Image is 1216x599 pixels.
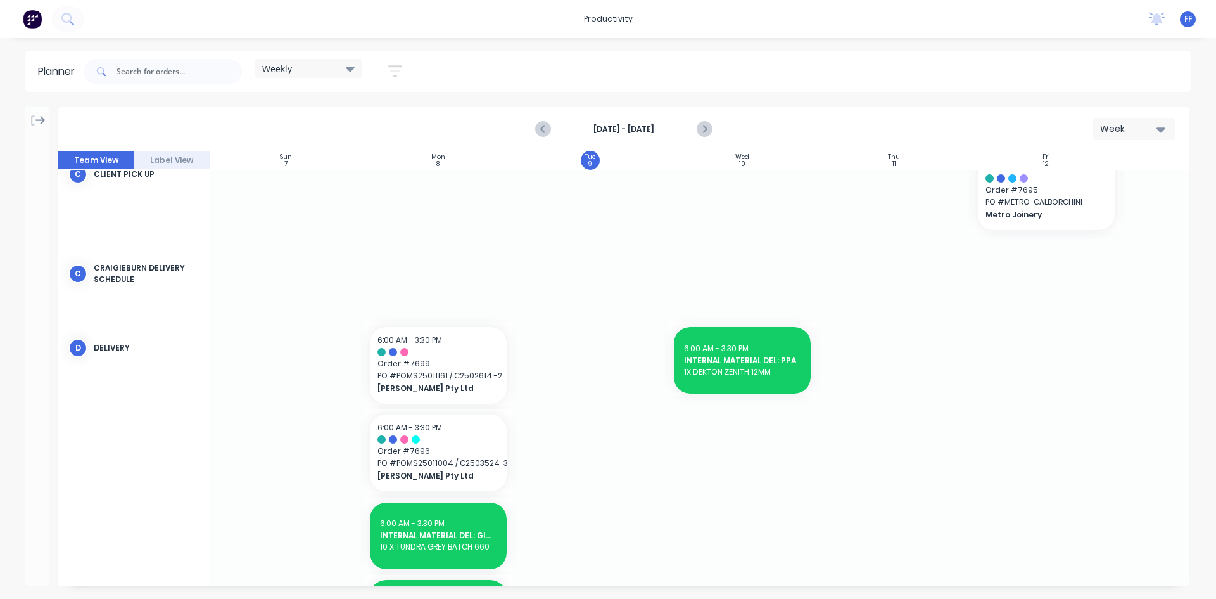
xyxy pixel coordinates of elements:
span: PO # POMS25011004 / C2503524-3 [377,458,499,469]
span: 6:00 AM - 3:30 PM [377,422,442,433]
img: Factory [23,10,42,29]
div: 11 [892,161,896,167]
span: 6:00 AM - 3:30 PM [380,518,445,529]
div: productivity [578,10,639,29]
div: Wed [735,153,749,161]
input: Search for orders... [117,59,242,84]
div: C [68,264,87,283]
div: Thu [888,153,900,161]
span: INTERNAL MATERIAL DEL: PPA [684,355,801,366]
div: 12 [1043,161,1049,167]
span: Order # 7695 [985,184,1107,196]
div: 9 [588,161,592,167]
span: INTERNAL MATERIAL DEL: Gladstones 7551 [380,530,497,541]
div: 8 [436,161,440,167]
span: Order # 7696 [377,446,499,457]
span: Order # 7699 [377,358,499,370]
div: Mon [431,153,445,161]
div: Fri [1042,153,1050,161]
button: Team View [58,151,134,170]
div: 10 [739,161,745,167]
span: [PERSON_NAME] Pty Ltd [377,383,487,394]
button: Week [1093,118,1175,140]
div: Planner [38,64,81,79]
span: 1X DEKTON ZENITH 12MM [684,366,801,378]
span: FF [1184,13,1192,25]
div: 7 [284,161,288,167]
button: Label View [134,151,210,170]
div: Craigieburn Delivery Schedule [94,262,199,285]
div: C [68,165,87,184]
div: Week [1100,122,1158,136]
div: Sun [280,153,292,161]
span: Weekly [262,62,292,75]
span: 10 X TUNDRA GREY BATCH 660 [380,541,497,553]
strong: [DATE] - [DATE] [560,124,687,135]
span: 6:00 AM - 3:30 PM [377,335,442,345]
span: 6:00 AM - 3:30 PM [684,343,749,354]
div: Delivery [94,342,199,354]
span: Metro Joinery [985,209,1095,221]
div: Client Pick Up [94,169,199,180]
div: Tue [585,153,595,161]
div: D [68,338,87,357]
span: PO # POMS25011161 / C2502614 -2 [377,370,499,382]
span: PO # METRO-CALBORGHINI [985,196,1107,208]
span: [PERSON_NAME] Pty Ltd [377,470,487,482]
